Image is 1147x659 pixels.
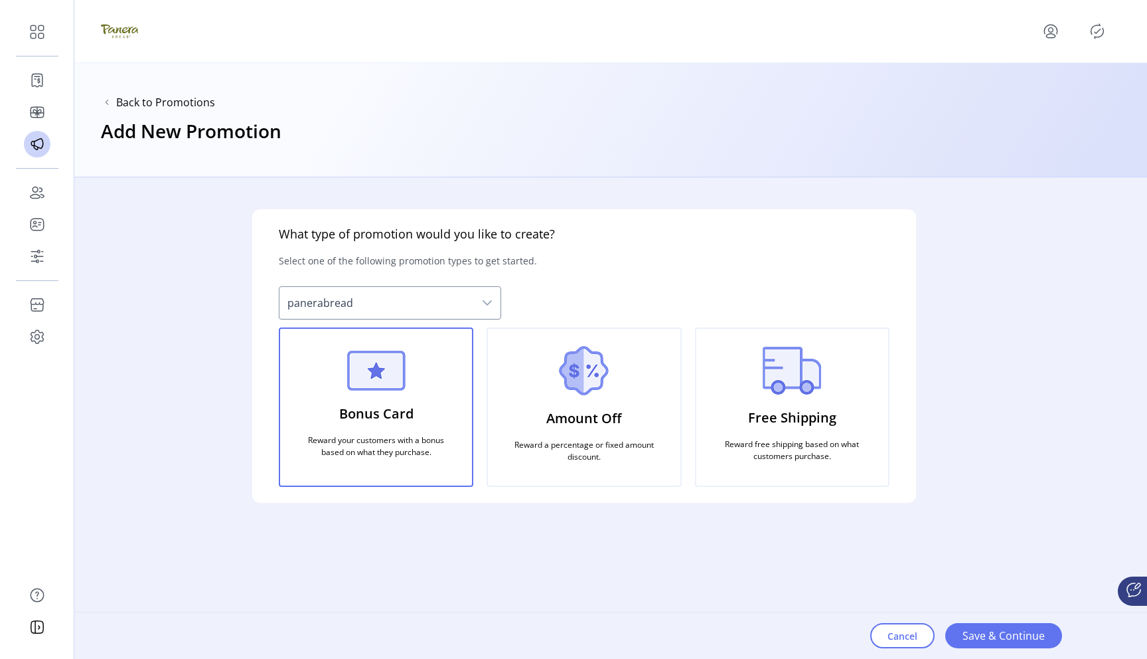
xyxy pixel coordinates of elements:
button: menu [1040,21,1061,42]
span: panerabread [279,287,474,319]
h3: Add New Promotion [101,117,281,146]
button: Back to Promotions [116,94,215,110]
button: Publisher Panel [1087,21,1108,42]
img: free_shipping.png [763,347,822,395]
button: Save & Continue [945,623,1062,648]
p: Select one of the following promotion types to get started. [279,243,537,278]
button: Cancel [870,623,935,648]
p: Reward your customers with a bonus based on what they purchase. [296,429,456,464]
img: bonus_card.png [346,351,406,391]
img: amount_off.png [559,346,609,395]
span: Save & Continue [962,628,1045,644]
h5: What type of promotion would you like to create? [279,225,555,243]
p: Free Shipping [748,403,836,433]
img: logo [101,13,138,50]
p: Bonus Card [339,399,414,429]
div: dropdown trigger [474,287,500,319]
span: Cancel [887,629,917,643]
p: Amount Off [546,403,621,434]
p: Reward free shipping based on what customers purchase. [712,433,872,468]
p: Reward a percentage or fixed amount discount. [504,434,664,468]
